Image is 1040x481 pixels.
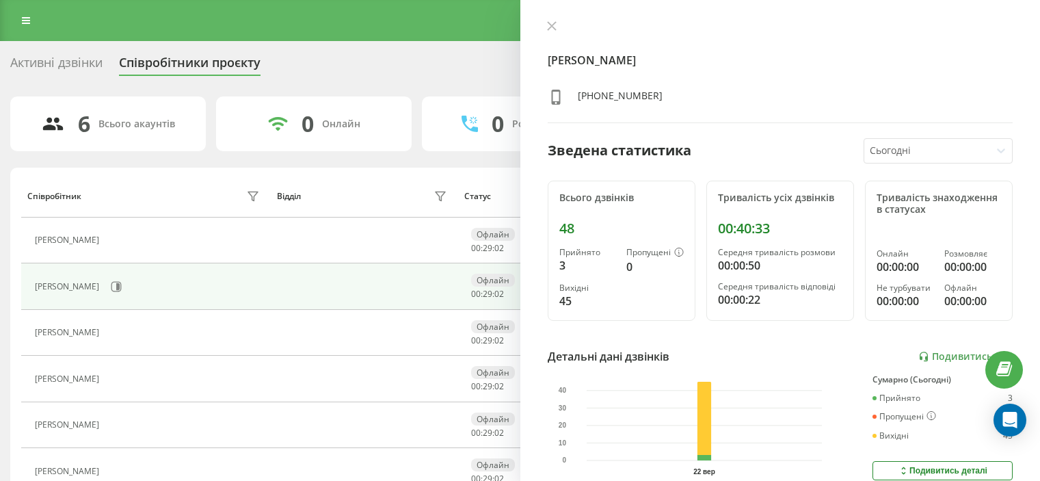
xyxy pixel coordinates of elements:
[944,293,1001,309] div: 00:00:00
[35,235,103,245] div: [PERSON_NAME]
[471,335,481,346] span: 00
[483,288,492,300] span: 29
[693,468,715,476] text: 22 вер
[494,288,504,300] span: 02
[277,192,301,201] div: Відділ
[872,431,909,441] div: Вихідні
[718,291,842,308] div: 00:00:22
[877,192,1001,216] div: Тривалість знаходження в статусах
[35,374,103,384] div: [PERSON_NAME]
[558,421,566,429] text: 20
[559,220,684,237] div: 48
[898,465,987,476] div: Подивитись деталі
[1003,431,1013,441] div: 45
[558,387,566,394] text: 40
[626,259,684,275] div: 0
[471,289,504,299] div: : :
[548,140,691,161] div: Зведена статистика
[512,118,578,130] div: Розмовляють
[35,328,103,337] div: [PERSON_NAME]
[471,242,481,254] span: 00
[471,382,504,391] div: : :
[471,366,515,379] div: Офлайн
[119,55,261,77] div: Співробітники проєкту
[718,192,842,204] div: Тривалість усіх дзвінків
[944,259,1001,275] div: 00:00:00
[35,420,103,430] div: [PERSON_NAME]
[877,293,933,309] div: 00:00:00
[471,380,481,392] span: 00
[471,288,481,300] span: 00
[718,220,842,237] div: 00:40:33
[471,427,481,439] span: 00
[559,293,615,309] div: 45
[10,55,103,77] div: Активні дзвінки
[471,320,515,333] div: Офлайн
[872,393,920,403] div: Прийнято
[471,228,515,241] div: Офлайн
[471,244,504,253] div: : :
[548,348,669,365] div: Детальні дані дзвінків
[877,283,933,293] div: Не турбувати
[872,411,936,422] div: Пропущені
[877,259,933,275] div: 00:00:00
[471,428,504,438] div: : :
[35,282,103,291] div: [PERSON_NAME]
[548,52,1013,68] h4: [PERSON_NAME]
[872,461,1013,480] button: Подивитись деталі
[494,427,504,439] span: 02
[559,257,615,274] div: 3
[877,249,933,259] div: Онлайн
[578,89,663,109] div: [PHONE_NUMBER]
[559,248,615,257] div: Прийнято
[98,118,175,130] div: Всього акаунтів
[471,336,504,346] div: : :
[558,439,566,447] text: 10
[464,192,491,201] div: Статус
[471,274,515,287] div: Офлайн
[302,111,314,137] div: 0
[872,375,1013,385] div: Сумарно (Сьогодні)
[562,457,566,465] text: 0
[994,404,1026,437] div: Open Intercom Messenger
[626,248,684,259] div: Пропущені
[35,467,103,476] div: [PERSON_NAME]
[918,351,1013,363] a: Подивитись звіт
[483,380,492,392] span: 29
[944,249,1001,259] div: Розмовляє
[492,111,504,137] div: 0
[27,192,81,201] div: Співробітник
[471,458,515,471] div: Офлайн
[944,283,1001,293] div: Офлайн
[559,283,615,293] div: Вихідні
[494,335,504,346] span: 02
[483,242,492,254] span: 29
[718,257,842,274] div: 00:00:50
[322,118,360,130] div: Онлайн
[483,335,492,346] span: 29
[494,242,504,254] span: 02
[1008,393,1013,403] div: 3
[558,404,566,412] text: 30
[78,111,90,137] div: 6
[494,380,504,392] span: 02
[471,413,515,426] div: Офлайн
[718,248,842,257] div: Середня тривалість розмови
[559,192,684,204] div: Всього дзвінків
[483,427,492,439] span: 29
[718,282,842,291] div: Середня тривалість відповіді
